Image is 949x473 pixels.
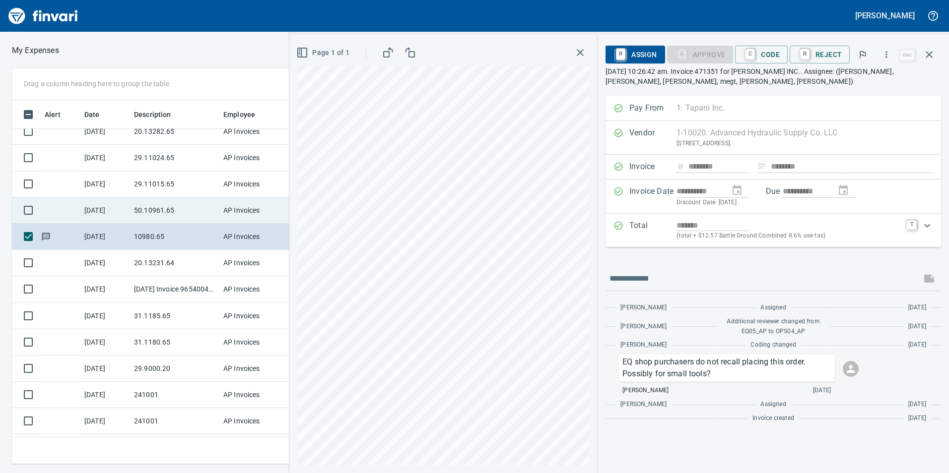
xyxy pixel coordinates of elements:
[855,10,915,21] h5: [PERSON_NAME]
[908,340,926,350] span: [DATE]
[80,250,130,276] td: [DATE]
[12,45,59,57] p: My Expenses
[746,49,755,59] a: C
[6,4,80,28] img: Finvari
[223,109,255,120] span: Employee
[45,109,73,120] span: Alert
[629,220,677,241] p: Total
[298,47,349,59] span: Page 1 of 1
[134,109,171,120] span: Description
[616,49,625,59] a: R
[752,414,794,423] span: Invoice created
[622,386,669,396] span: [PERSON_NAME]
[813,386,831,396] span: [DATE]
[219,303,294,329] td: AP Invoices
[134,109,184,120] span: Description
[219,250,294,276] td: AP Invoices
[760,303,786,313] span: Assigned
[130,118,219,145] td: 20.13282.65
[853,8,917,23] button: [PERSON_NAME]
[130,145,219,171] td: 29.11024.65
[45,109,61,120] span: Alert
[606,66,941,86] p: [DATE] 10:26:42 am. Invoice 471351 for [PERSON_NAME] INC.. Assignee: ([PERSON_NAME], [PERSON_NAME...
[130,250,219,276] td: 20.13231.64
[219,408,294,434] td: AP Invoices
[750,340,796,350] span: Coding changed
[620,303,667,313] span: [PERSON_NAME]
[677,231,901,241] p: (total + $12.57 Battle Ground Combined 8.6% use tax)
[908,303,926,313] span: [DATE]
[80,303,130,329] td: [DATE]
[219,329,294,355] td: AP Invoices
[219,197,294,224] td: AP Invoices
[130,434,219,461] td: [DATE] Invoice 90368916 from Topcon Solutions Inc (1-30481)
[620,400,667,410] span: [PERSON_NAME]
[80,408,130,434] td: [DATE]
[219,276,294,302] td: AP Invoices
[80,355,130,382] td: [DATE]
[219,118,294,145] td: AP Invoices
[80,224,130,250] td: [DATE]
[24,79,169,89] p: Drag a column heading here to group the table
[80,145,130,171] td: [DATE]
[667,50,734,58] div: Coding Required
[917,267,941,291] span: This records your message into the invoice and notifies anyone mentioned
[613,46,657,63] span: Assign
[219,145,294,171] td: AP Invoices
[900,50,915,60] a: esc
[130,224,219,250] td: 10980.65
[219,382,294,408] td: AP Invoices
[41,233,51,239] span: Has messages
[80,434,130,461] td: [DATE]
[622,356,831,380] p: EQ shop purchasers do not recall placing this order. Possibly for small tools?
[800,49,810,59] a: R
[80,171,130,197] td: [DATE]
[80,329,130,355] td: [DATE]
[219,224,294,250] td: AP Invoices
[80,197,130,224] td: [DATE]
[80,276,130,302] td: [DATE]
[84,109,113,120] span: Date
[908,400,926,410] span: [DATE]
[12,45,59,57] nav: breadcrumb
[620,340,667,350] span: [PERSON_NAME]
[223,109,268,120] span: Employee
[219,171,294,197] td: AP Invoices
[219,434,294,461] td: AP Invoices
[735,46,788,63] button: CCode
[798,46,842,63] span: Reject
[84,109,100,120] span: Date
[908,322,926,332] span: [DATE]
[130,303,219,329] td: 31.1185.65
[907,220,917,230] a: T
[723,317,824,337] span: Additional reviewer changed from EQ05_AP to OPS04_AP
[130,355,219,382] td: 29.9000.20
[130,329,219,355] td: 31.1180.65
[130,408,219,434] td: 241001
[620,322,667,332] span: [PERSON_NAME]
[790,46,850,63] button: RReject
[760,400,786,410] span: Assigned
[908,414,926,423] span: [DATE]
[743,46,780,63] span: Code
[80,118,130,145] td: [DATE]
[606,46,665,63] button: RAssign
[294,44,353,62] button: Page 1 of 1
[876,44,897,65] button: More
[80,382,130,408] td: [DATE]
[852,44,874,65] button: Flag
[130,276,219,302] td: [DATE] Invoice 9654004713 from Grainger (1-22650)
[130,171,219,197] td: 29.11015.65
[897,43,941,66] span: Close invoice
[130,382,219,408] td: 241001
[219,355,294,382] td: AP Invoices
[130,197,219,224] td: 50.10961.65
[606,214,941,247] div: Expand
